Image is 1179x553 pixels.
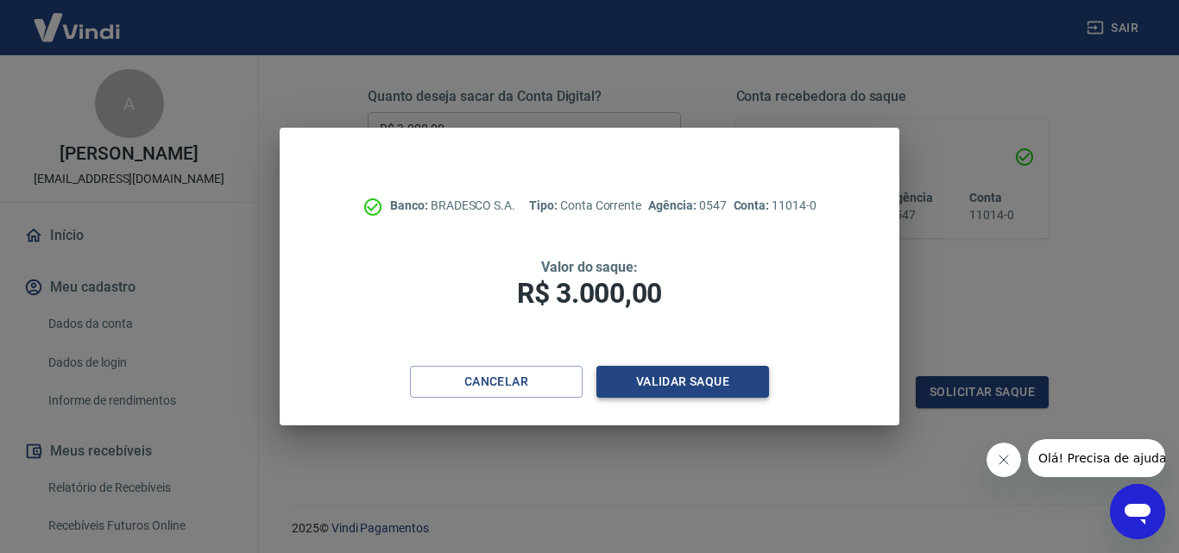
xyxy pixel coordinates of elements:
iframe: Botão para abrir a janela de mensagens [1110,484,1165,539]
span: Agência: [648,198,699,212]
button: Cancelar [410,366,583,398]
span: Banco: [390,198,431,212]
span: R$ 3.000,00 [517,277,662,310]
p: BRADESCO S.A. [390,197,515,215]
p: 0547 [648,197,726,215]
button: Validar saque [596,366,769,398]
span: Valor do saque: [541,259,638,275]
span: Olá! Precisa de ajuda? [10,12,145,26]
span: Conta: [734,198,772,212]
iframe: Fechar mensagem [987,443,1021,477]
p: Conta Corrente [529,197,641,215]
span: Tipo: [529,198,560,212]
iframe: Mensagem da empresa [1028,439,1165,477]
p: 11014-0 [734,197,816,215]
